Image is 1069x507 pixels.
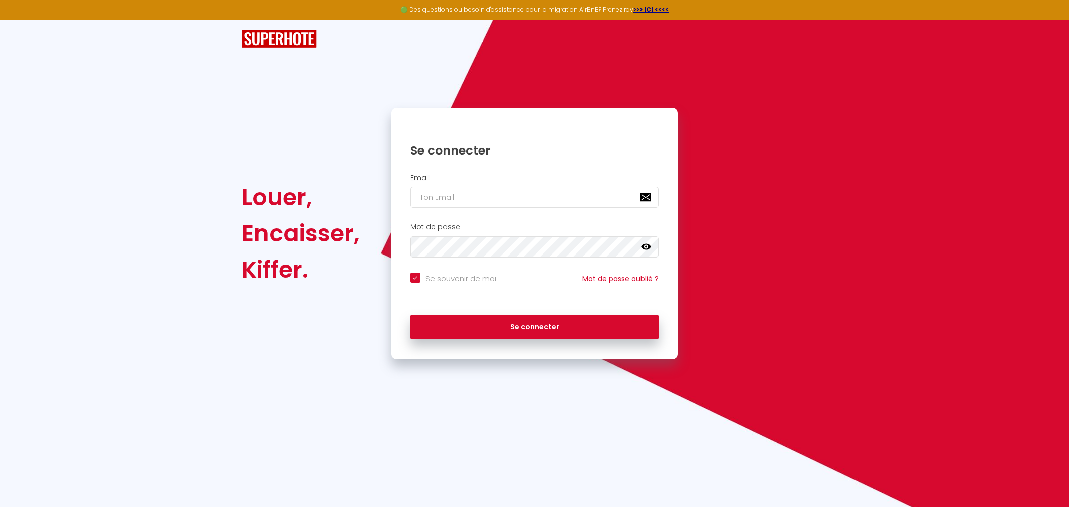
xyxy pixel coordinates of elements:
button: Se connecter [410,315,659,340]
h2: Email [410,174,659,182]
div: Encaisser, [242,215,360,251]
div: Louer, [242,179,360,215]
a: Mot de passe oublié ? [582,274,659,284]
a: >>> ICI <<<< [633,5,669,14]
input: Ton Email [410,187,659,208]
img: SuperHote logo [242,30,317,48]
div: Kiffer. [242,251,360,288]
h1: Se connecter [410,143,659,158]
h2: Mot de passe [410,223,659,231]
